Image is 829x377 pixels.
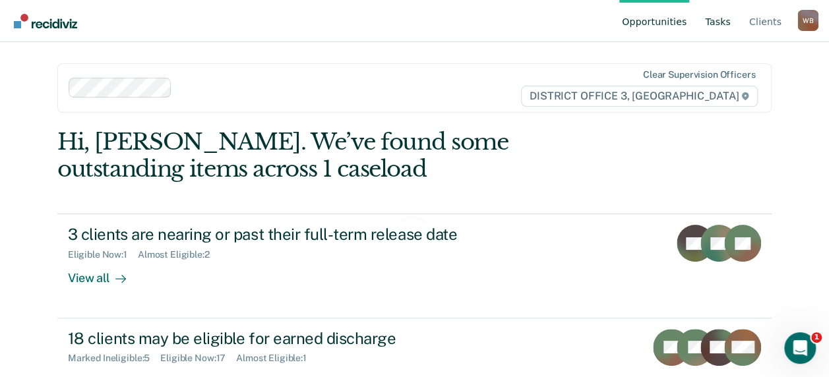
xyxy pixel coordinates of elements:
[383,262,446,274] div: Loading data...
[521,86,758,107] span: DISTRICT OFFICE 3, [GEOGRAPHIC_DATA]
[797,10,818,31] div: W B
[784,332,816,364] iframe: Intercom live chat
[643,69,755,80] div: Clear supervision officers
[14,14,77,28] img: Recidiviz
[68,353,160,364] div: Marked Ineligible : 5
[236,353,317,364] div: Almost Eligible : 1
[811,332,822,343] span: 1
[160,353,236,364] div: Eligible Now : 17
[797,10,818,31] button: Profile dropdown button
